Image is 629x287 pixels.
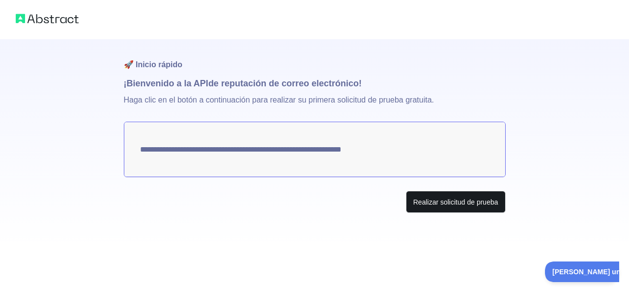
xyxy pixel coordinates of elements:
[124,78,208,88] font: ¡Bienvenido a la API
[545,261,619,282] iframe: Activar/desactivar soporte al cliente
[16,12,79,26] img: Logotipo abstracto
[413,198,498,206] font: Realizar solicitud de prueba
[359,78,362,88] font: !
[406,191,506,213] button: Realizar solicitud de prueba
[7,6,111,14] font: [PERSON_NAME] una pregunta
[124,60,183,69] font: 🚀 Inicio rápido
[208,78,359,88] font: de reputación de correo electrónico
[124,96,434,104] font: Haga clic en el botón a continuación para realizar su primera solicitud de prueba gratuita.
